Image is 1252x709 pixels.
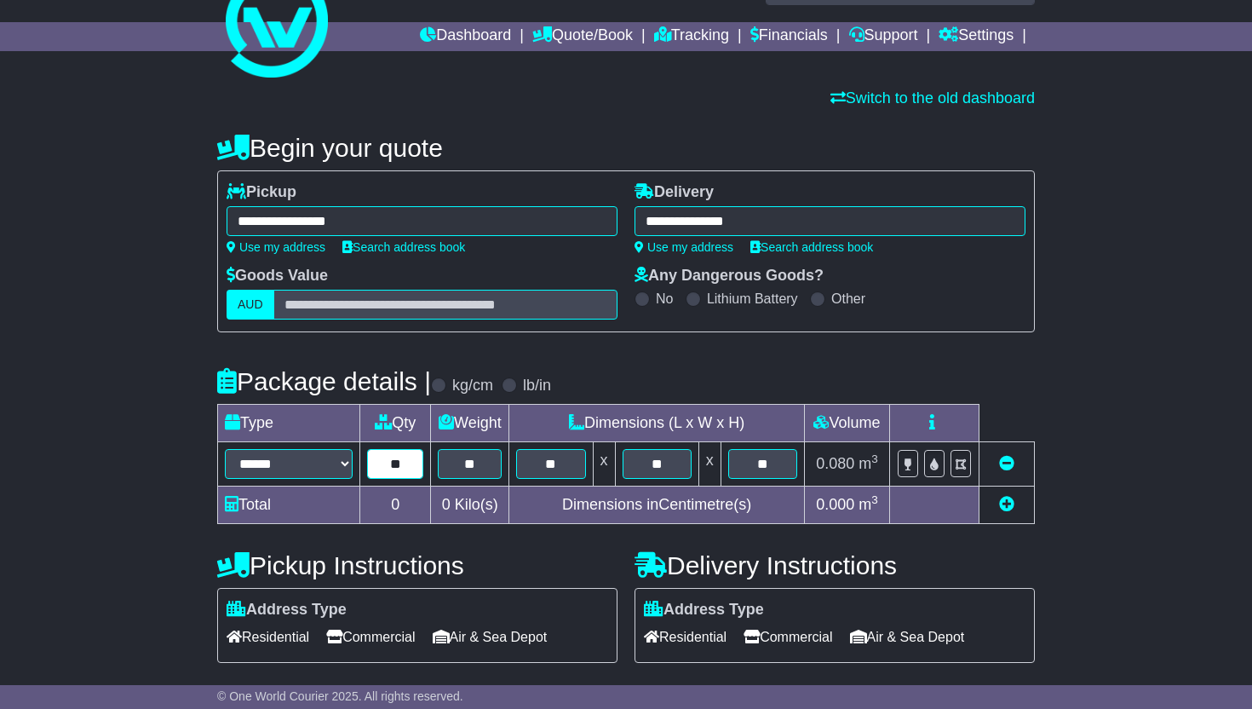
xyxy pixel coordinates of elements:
[939,22,1014,51] a: Settings
[523,377,551,395] label: lb/in
[217,367,431,395] h4: Package details |
[218,405,360,442] td: Type
[431,405,509,442] td: Weight
[227,240,325,254] a: Use my address
[750,22,828,51] a: Financials
[532,22,633,51] a: Quote/Book
[227,601,347,620] label: Address Type
[850,624,965,650] span: Air & Sea Depot
[859,455,878,472] span: m
[420,22,511,51] a: Dashboard
[698,442,721,487] td: x
[830,89,1035,107] a: Switch to the old dashboard
[509,487,805,524] td: Dimensions in Centimetre(s)
[999,496,1014,513] a: Add new item
[217,689,463,703] span: © One World Courier 2025. All rights reserved.
[859,496,878,513] span: m
[849,22,918,51] a: Support
[871,452,878,465] sup: 3
[707,291,798,307] label: Lithium Battery
[635,267,824,285] label: Any Dangerous Goods?
[654,22,729,51] a: Tracking
[360,405,431,442] td: Qty
[227,290,274,320] label: AUD
[831,291,865,307] label: Other
[217,551,617,579] h4: Pickup Instructions
[509,405,805,442] td: Dimensions (L x W x H)
[804,405,889,442] td: Volume
[227,267,328,285] label: Goods Value
[227,624,309,650] span: Residential
[227,183,296,202] label: Pickup
[816,496,854,513] span: 0.000
[744,624,832,650] span: Commercial
[433,624,548,650] span: Air & Sea Depot
[656,291,673,307] label: No
[644,601,764,620] label: Address Type
[431,487,509,524] td: Kilo(s)
[593,442,615,487] td: x
[360,487,431,524] td: 0
[326,624,415,650] span: Commercial
[635,551,1035,579] h4: Delivery Instructions
[218,487,360,524] td: Total
[217,134,1035,162] h4: Begin your quote
[644,624,727,650] span: Residential
[635,240,733,254] a: Use my address
[871,493,878,506] sup: 3
[452,377,493,395] label: kg/cm
[442,496,451,513] span: 0
[635,183,714,202] label: Delivery
[750,240,873,254] a: Search address book
[999,455,1014,472] a: Remove this item
[342,240,465,254] a: Search address book
[816,455,854,472] span: 0.080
